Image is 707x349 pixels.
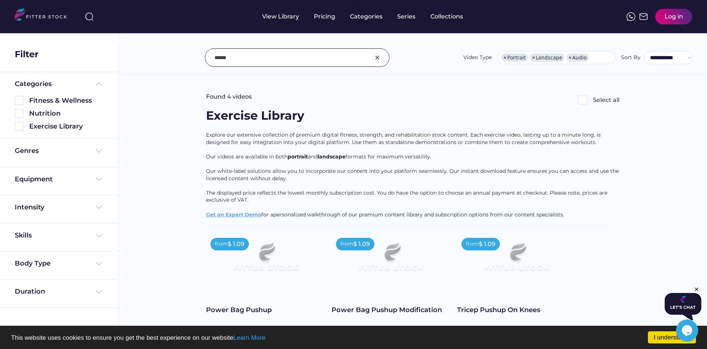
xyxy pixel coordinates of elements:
[340,240,353,248] div: from
[530,54,564,62] li: Landscape
[15,203,44,212] div: Intensity
[648,331,696,343] a: I understand!
[15,146,39,155] div: Genres
[15,48,38,61] div: Filter
[15,259,51,268] div: Body Type
[15,79,52,89] div: Categories
[627,12,635,21] img: meteor-icons_whatsapp%20%281%29.svg
[579,96,587,105] img: Rectangle%205126.svg
[95,259,103,268] img: Frame%20%284%29.svg
[15,8,73,23] img: LOGO.svg
[95,287,103,296] img: Frame%20%284%29.svg
[262,13,299,21] div: View Library
[397,13,416,21] div: Series
[318,153,346,160] span: landscape
[228,240,244,248] div: $ 1.09
[314,13,335,21] div: Pricing
[350,13,382,21] div: Categories
[273,211,564,218] span: personalized walkthrough of our premium content library and subscription options from our content...
[343,233,438,287] img: Frame%2079%20%281%29.svg
[676,319,700,342] iframe: chat widget
[532,55,535,60] span: ×
[206,211,261,218] a: Get an Expert Demo
[15,122,24,131] img: Rectangle%205126.svg
[350,4,360,11] div: fvck
[593,96,620,104] div: Select all
[346,153,431,160] span: formats for maximum versatility.
[353,240,370,248] div: $ 1.09
[206,189,609,203] span: The displayed price reflects the lowest monthly subscription cost. You do have the option to choo...
[15,96,24,105] img: Rectangle%205126.svg
[215,240,228,248] div: from
[501,54,528,62] li: Portrait
[469,233,563,287] img: Frame%2079%20%281%29.svg
[665,286,701,320] iframe: chat widget
[29,109,103,118] div: Nutrition
[639,12,648,21] img: Frame%2051.svg
[11,335,696,341] p: This website uses cookies to ensure you get the best experience on our website
[233,334,265,341] a: Learn More
[15,287,45,296] div: Duration
[430,13,463,21] div: Collections
[218,233,312,287] img: Frame%2079%20%281%29.svg
[466,240,479,248] div: from
[15,109,24,118] img: Rectangle%205126.svg
[95,79,103,88] img: Frame%20%285%29.svg
[665,13,683,21] div: Log in
[457,305,575,315] div: Tricep Pushup On Knees
[288,153,308,160] span: portrait
[479,240,495,248] div: $ 1.09
[569,55,572,60] span: ×
[463,54,492,61] div: Video Type
[95,203,103,212] img: Frame%20%284%29.svg
[621,54,641,61] div: Sort By
[29,96,103,105] div: Fitness & Wellness
[85,12,94,21] img: search-normal%203.svg
[206,93,252,101] div: Found 4 videos
[332,305,450,315] div: Power Bag Pushup Modification
[504,55,507,60] span: ×
[95,175,103,184] img: Frame%20%284%29.svg
[95,147,103,155] img: Frame%20%284%29.svg
[206,305,324,315] div: Power Bag Pushup
[29,122,103,131] div: Exercise Library
[15,175,53,184] div: Equipment
[95,231,103,240] img: Frame%20%284%29.svg
[566,54,589,62] li: Audio
[206,153,288,160] span: Our videos are available in both
[308,153,318,160] span: and
[206,131,602,146] span: Explore our extensive collection of premium digital fitness, strength, and rehabilitation stock c...
[206,168,620,182] span: Our white-label solutions allow you to incorporate our content into your platform seamlessly. Our...
[206,131,620,226] div: for a
[15,231,33,240] div: Skills
[206,107,304,124] div: Exercise Library
[373,53,382,62] img: Group%201000002326.svg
